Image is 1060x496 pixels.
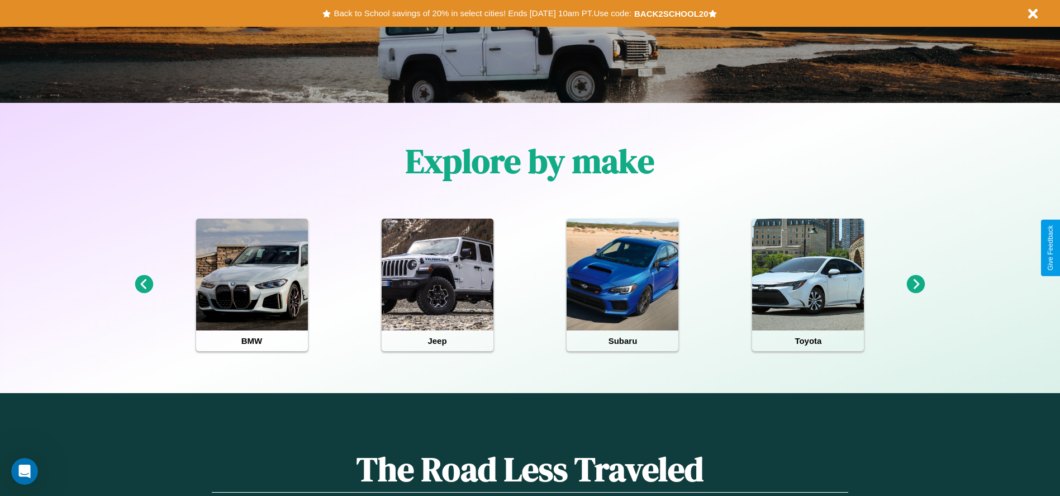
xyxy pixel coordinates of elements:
[1047,225,1054,271] div: Give Feedback
[634,9,709,18] b: BACK2SCHOOL20
[11,458,38,485] iframe: Intercom live chat
[331,6,634,21] button: Back to School savings of 20% in select cities! Ends [DATE] 10am PT.Use code:
[567,330,678,351] h4: Subaru
[382,330,493,351] h4: Jeep
[196,330,308,351] h4: BMW
[752,330,864,351] h4: Toyota
[212,446,848,493] h1: The Road Less Traveled
[406,138,654,184] h1: Explore by make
